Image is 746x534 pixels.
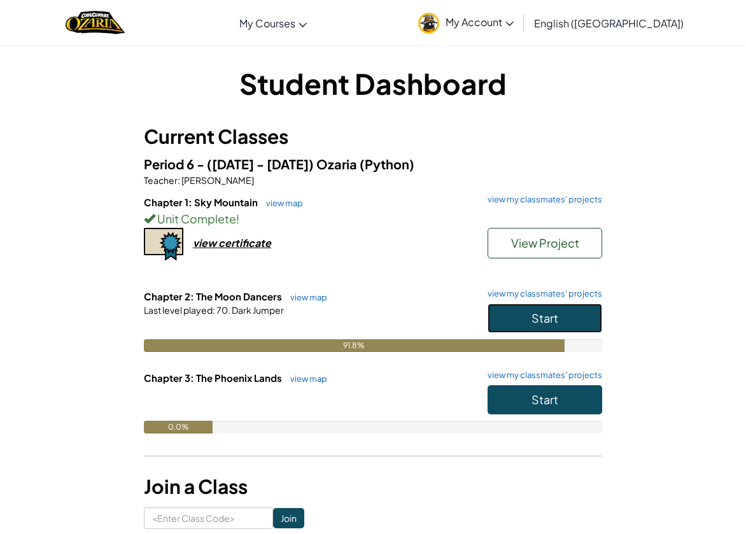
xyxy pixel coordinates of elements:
span: Chapter 3: The Phoenix Lands [144,372,284,384]
a: view my classmates' projects [481,195,602,204]
h3: Join a Class [144,472,602,501]
button: View Project [488,228,602,258]
img: Home [66,10,125,36]
span: Start [531,311,558,325]
span: View Project [511,235,579,250]
span: (Python) [360,156,414,172]
input: Join [273,508,304,528]
button: Start [488,304,602,333]
span: Period 6 - ([DATE] - [DATE]) Ozaria [144,156,360,172]
a: My Courses [233,6,313,40]
div: view certificate [193,236,271,249]
a: view my classmates' projects [481,371,602,379]
span: Start [531,392,558,407]
a: view certificate [144,236,271,249]
button: Start [488,385,602,414]
span: Dark Jumper [230,304,284,316]
input: <Enter Class Code> [144,507,273,529]
span: : [178,174,180,186]
div: 91.8% [144,339,565,352]
img: avatar [418,13,439,34]
span: Last level played [144,304,213,316]
span: Unit Complete [155,211,236,226]
a: view map [284,292,327,302]
span: My Account [446,15,514,29]
span: My Courses [239,17,295,30]
span: English ([GEOGRAPHIC_DATA]) [534,17,684,30]
a: view my classmates' projects [481,290,602,298]
span: Chapter 2: The Moon Dancers [144,290,284,302]
span: Chapter 1: Sky Mountain [144,196,260,208]
a: Ozaria by CodeCombat logo [66,10,125,36]
a: My Account [412,3,520,43]
span: [PERSON_NAME] [180,174,254,186]
img: certificate-icon.png [144,228,183,261]
span: ! [236,211,239,226]
span: Teacher [144,174,178,186]
span: : [213,304,215,316]
a: English ([GEOGRAPHIC_DATA]) [528,6,690,40]
span: 70. [215,304,230,316]
div: 0.0% [144,421,213,433]
a: view map [284,374,327,384]
h3: Current Classes [144,122,602,151]
a: view map [260,198,303,208]
h1: Student Dashboard [144,64,602,103]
